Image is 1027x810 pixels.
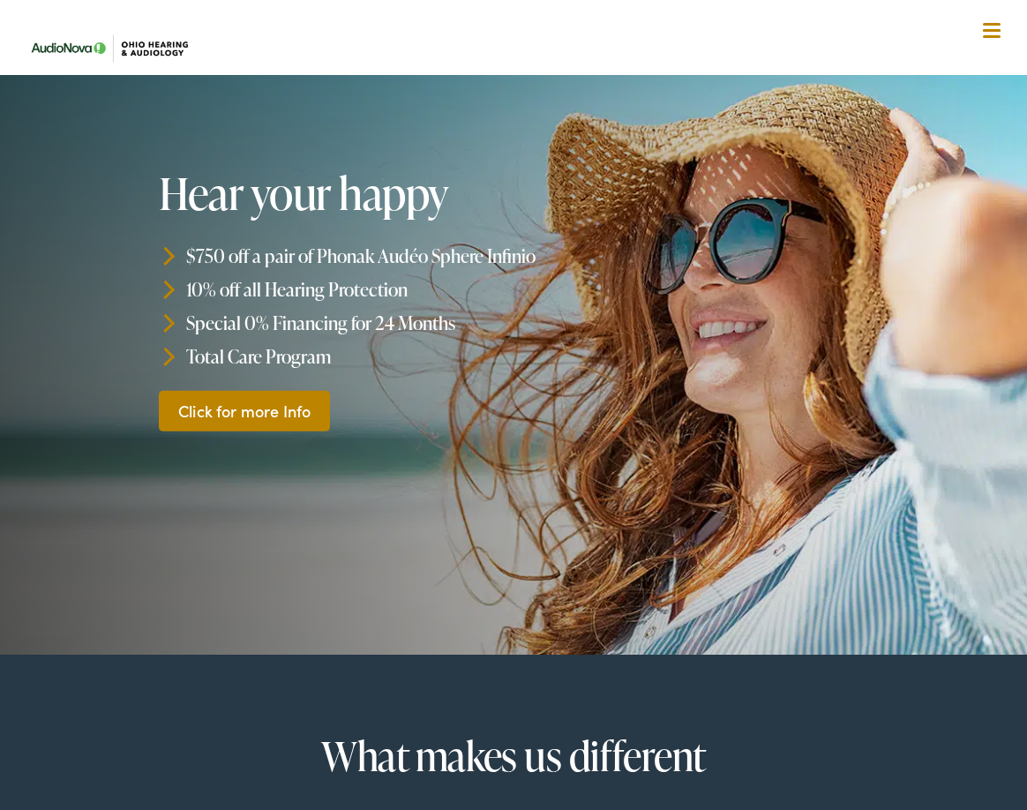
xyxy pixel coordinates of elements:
[159,169,672,217] h1: Hear your happy
[159,273,672,306] li: 10% off all Hearing Protection
[34,71,1006,125] a: What We Offer
[159,339,672,372] li: Total Care Program
[159,306,672,340] li: Special 0% Financing for 24 Months
[159,390,330,431] a: Click for more Info
[159,239,672,273] li: $750 off a pair of Phonak Audéo Sphere Infinio
[91,734,935,778] h2: What makes us different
